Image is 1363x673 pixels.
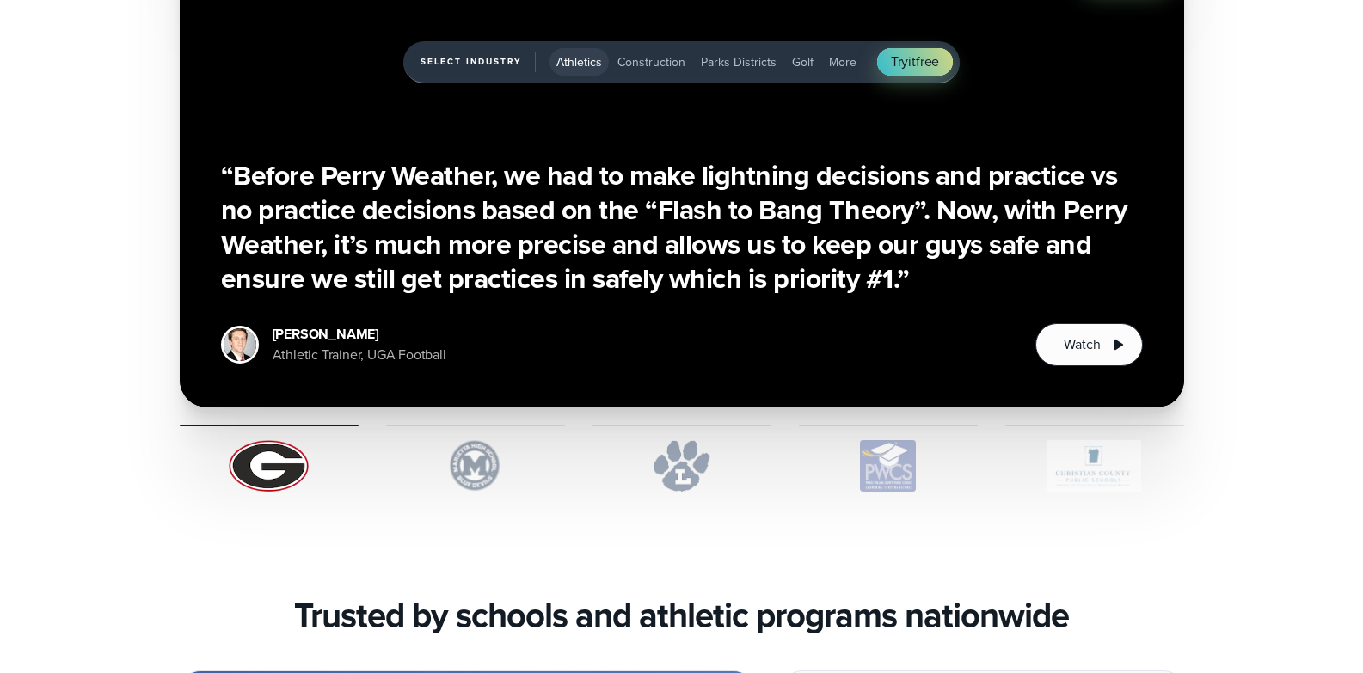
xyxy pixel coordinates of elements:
[611,48,692,76] button: Construction
[891,52,939,72] span: Try free
[785,48,820,76] button: Golf
[877,48,953,76] a: Tryitfree
[549,48,609,76] button: Athletics
[386,440,565,492] img: Marietta-High-School.svg
[1035,323,1142,366] button: Watch
[294,595,1069,636] h3: Trusted by schools and athletic programs nationwide
[694,48,783,76] button: Parks Districts
[908,52,916,71] span: it
[421,52,536,72] span: Select Industry
[556,53,602,71] span: Athletics
[273,345,446,365] div: Athletic Trainer, UGA Football
[792,53,814,71] span: Golf
[1064,334,1100,355] span: Watch
[701,53,777,71] span: Parks Districts
[822,48,863,76] button: More
[617,53,685,71] span: Construction
[273,324,446,345] div: [PERSON_NAME]
[221,158,1143,296] h3: “Before Perry Weather, we had to make lightning decisions and practice vs no practice decisions b...
[829,53,856,71] span: More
